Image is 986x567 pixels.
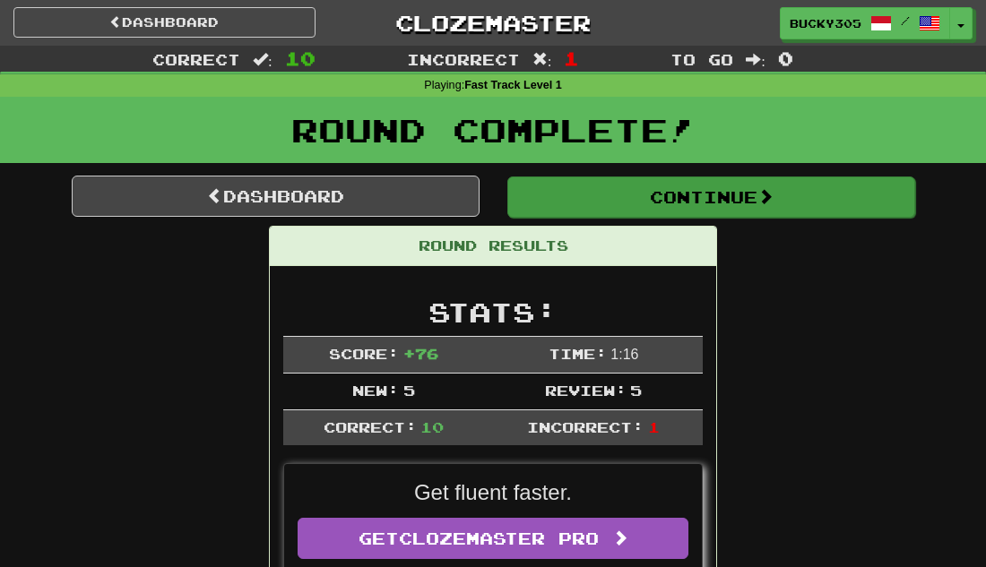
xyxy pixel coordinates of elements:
span: Review: [545,382,627,399]
span: Time: [549,345,607,362]
span: 1 : 16 [610,347,638,362]
span: 1 [564,47,579,69]
span: 10 [420,418,444,435]
span: + 76 [403,345,438,362]
span: / [901,14,910,27]
a: Dashboard [13,7,316,38]
span: To go [670,50,733,68]
a: Dashboard [72,176,480,217]
a: Clozemaster [342,7,644,39]
span: Correct: [324,418,417,435]
span: Incorrect: [527,418,644,435]
h2: Stats: [283,297,703,327]
span: 5 [630,382,642,399]
span: : [532,52,552,67]
strong: Fast Track Level 1 [464,79,562,91]
span: bucky305 [790,15,861,31]
span: Clozemaster Pro [399,528,599,548]
span: Score: [329,345,399,362]
span: New: [352,382,399,399]
span: 1 [648,418,660,435]
h1: Round Complete! [6,112,980,148]
a: GetClozemaster Pro [298,518,688,559]
span: 0 [778,47,793,69]
span: : [746,52,765,67]
p: Get fluent faster. [298,477,688,508]
span: Incorrect [407,50,520,68]
button: Continue [507,176,915,218]
div: Round Results [270,227,716,266]
span: 10 [285,47,316,69]
span: Correct [152,50,240,68]
span: : [253,52,272,67]
span: 5 [403,382,415,399]
a: bucky305 / [780,7,950,39]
